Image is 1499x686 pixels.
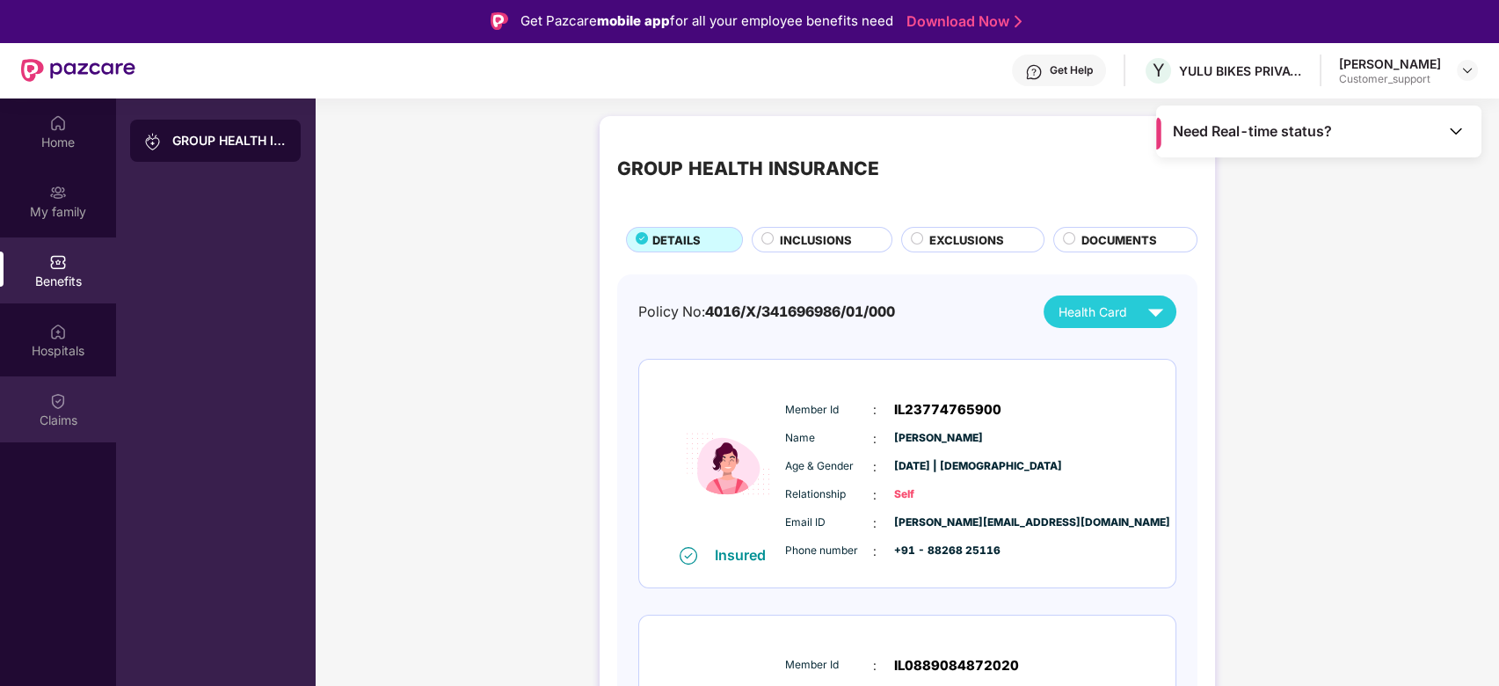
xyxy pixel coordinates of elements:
img: svg+xml;base64,PHN2ZyB4bWxucz0iaHR0cDovL3d3dy53My5vcmcvMjAwMC9zdmciIHdpZHRoPSIxNiIgaGVpZ2h0PSIxNi... [680,547,697,565]
a: Download Now [906,12,1016,31]
img: New Pazcare Logo [21,59,135,82]
span: : [873,542,877,561]
span: : [873,429,877,449]
span: : [873,457,877,477]
span: IL23774765900 [894,399,1001,420]
div: Insured [715,546,776,564]
span: IL0889084872020 [894,655,1019,676]
span: DOCUMENTS [1081,231,1157,249]
span: : [873,514,877,533]
img: svg+xml;base64,PHN2ZyBpZD0iRHJvcGRvd24tMzJ4MzIiIHhtbG5zPSJodHRwOi8vd3d3LnczLm9yZy8yMDAwL3N2ZyIgd2... [1460,63,1474,77]
img: svg+xml;base64,PHN2ZyB4bWxucz0iaHR0cDovL3d3dy53My5vcmcvMjAwMC9zdmciIHZpZXdCb3g9IjAgMCAyNCAyNCIgd2... [1140,296,1171,327]
img: Logo [491,12,508,30]
span: [PERSON_NAME] [894,430,982,447]
span: : [873,656,877,675]
div: Get Help [1050,63,1093,77]
img: icon [675,383,781,545]
span: Self [894,486,982,503]
span: 4016/X/341696986/01/000 [705,303,895,320]
span: Name [785,430,873,447]
div: YULU BIKES PRIVATE LIMITED [1179,62,1302,79]
span: Age & Gender [785,458,873,475]
span: EXCLUSIONS [929,231,1004,249]
span: Y [1153,60,1165,81]
span: DETAILS [652,231,701,249]
span: Need Real-time status? [1173,122,1332,141]
button: Health Card [1044,296,1176,328]
div: [PERSON_NAME] [1339,55,1441,72]
img: svg+xml;base64,PHN2ZyB3aWR0aD0iMjAiIGhlaWdodD0iMjAiIHZpZXdCb3g9IjAgMCAyMCAyMCIgZmlsbD0ibm9uZSIgeG... [144,133,162,150]
img: svg+xml;base64,PHN2ZyBpZD0iQmVuZWZpdHMiIHhtbG5zPSJodHRwOi8vd3d3LnczLm9yZy8yMDAwL3N2ZyIgd2lkdGg9Ij... [49,253,67,271]
span: Health Card [1059,303,1127,322]
div: Policy No: [638,301,895,323]
span: : [873,400,877,420]
img: svg+xml;base64,PHN2ZyBpZD0iSG9zcGl0YWxzIiB4bWxucz0iaHR0cDovL3d3dy53My5vcmcvMjAwMC9zdmciIHdpZHRoPS... [49,323,67,340]
strong: mobile app [597,12,670,29]
img: Toggle Icon [1447,122,1465,140]
span: Phone number [785,543,873,559]
span: +91 - 88268 25116 [894,543,982,559]
span: [DATE] | [DEMOGRAPHIC_DATA] [894,458,982,475]
span: Relationship [785,486,873,503]
span: Member Id [785,657,873,674]
img: svg+xml;base64,PHN2ZyBpZD0iSGVscC0zMngzMiIgeG1sbnM9Imh0dHA6Ly93d3cudzMub3JnLzIwMDAvc3ZnIiB3aWR0aD... [1025,63,1043,81]
span: Email ID [785,514,873,531]
span: [PERSON_NAME][EMAIL_ADDRESS][DOMAIN_NAME] [894,514,982,531]
span: Member Id [785,402,873,419]
div: GROUP HEALTH INSURANCE [617,155,879,184]
div: GROUP HEALTH INSURANCE [172,132,287,150]
div: Get Pazcare for all your employee benefits need [520,11,893,32]
img: svg+xml;base64,PHN2ZyBpZD0iQ2xhaW0iIHhtbG5zPSJodHRwOi8vd3d3LnczLm9yZy8yMDAwL3N2ZyIgd2lkdGg9IjIwIi... [49,392,67,410]
div: Customer_support [1339,72,1441,86]
img: svg+xml;base64,PHN2ZyB3aWR0aD0iMjAiIGhlaWdodD0iMjAiIHZpZXdCb3g9IjAgMCAyMCAyMCIgZmlsbD0ibm9uZSIgeG... [49,184,67,201]
img: Stroke [1015,12,1022,31]
span: INCLUSIONS [780,231,852,249]
img: svg+xml;base64,PHN2ZyBpZD0iSG9tZSIgeG1sbnM9Imh0dHA6Ly93d3cudzMub3JnLzIwMDAvc3ZnIiB3aWR0aD0iMjAiIG... [49,114,67,132]
span: : [873,485,877,505]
